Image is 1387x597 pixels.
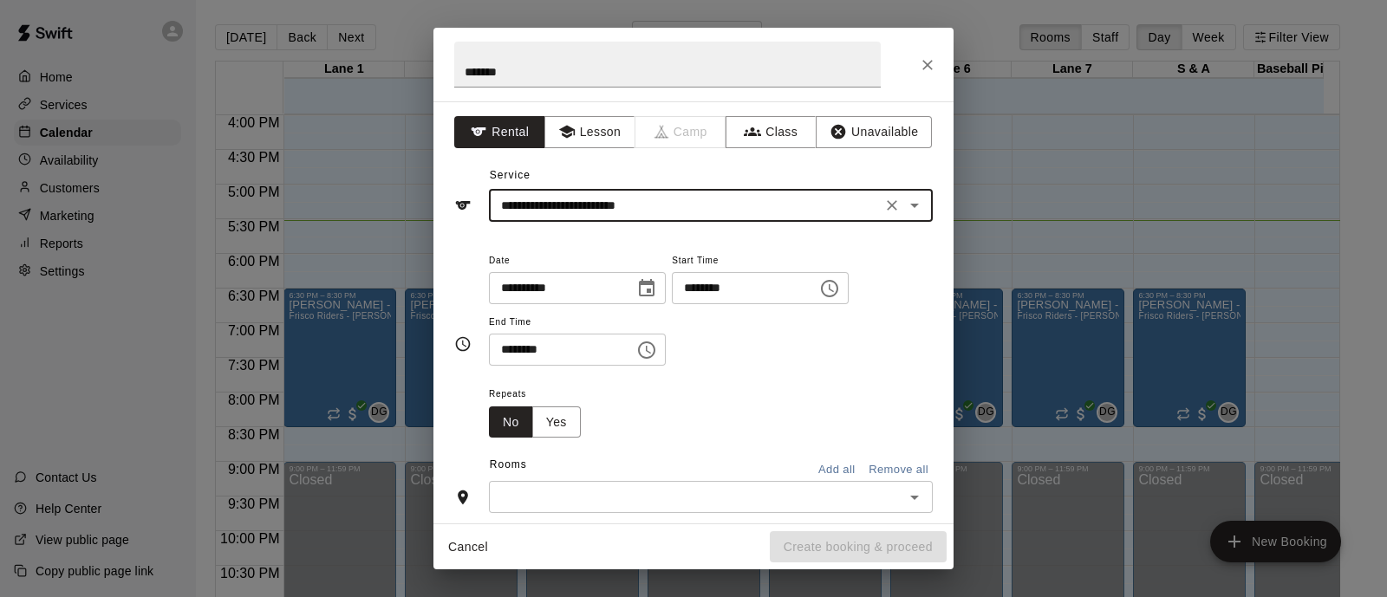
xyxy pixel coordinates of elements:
button: Choose time, selected time is 5:00 PM [812,271,847,306]
button: Choose date, selected date is Aug 14, 2025 [629,271,664,306]
button: Unavailable [816,116,932,148]
button: Class [726,116,817,148]
button: Remove all [864,457,933,483]
span: Date [489,250,666,273]
button: No [489,406,533,438]
button: Lesson [544,116,635,148]
svg: Timing [454,335,472,353]
svg: Rooms [454,489,472,506]
div: outlined button group [489,406,581,438]
button: Yes [532,406,581,438]
button: Open [902,485,927,509]
button: Close [912,49,943,81]
span: Start Time [672,250,849,273]
button: Add all [809,457,864,483]
button: Open [902,193,927,217]
span: End Time [489,311,666,334]
button: Clear [880,193,904,217]
span: Repeats [489,383,595,406]
span: Camps can only be created in the Services page [635,116,726,148]
span: Service [490,169,531,181]
span: Rooms [490,458,527,470]
button: Rental [454,116,545,148]
svg: Service [454,197,472,214]
button: Choose time, selected time is 5:30 PM [629,333,664,367]
button: Cancel [440,531,496,563]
